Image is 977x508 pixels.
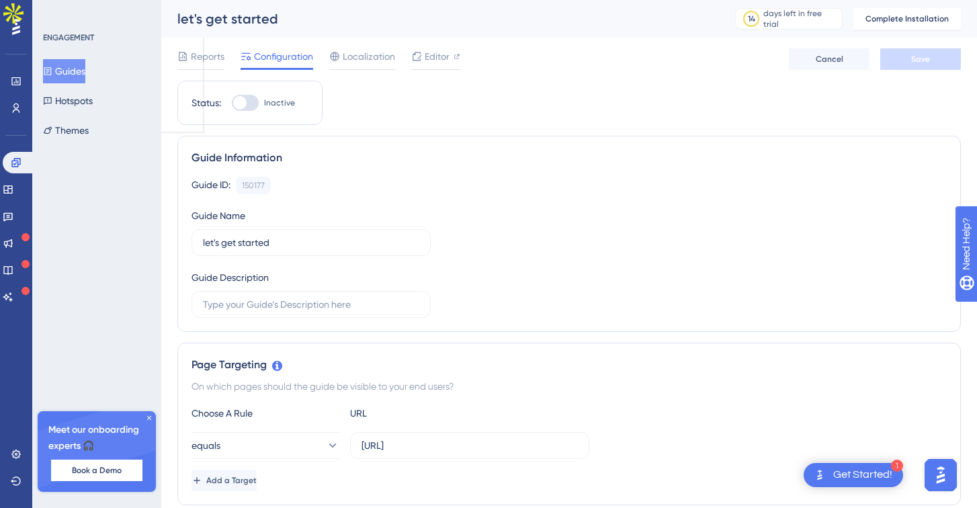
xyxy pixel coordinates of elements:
iframe: UserGuiding AI Assistant Launcher [921,455,961,495]
div: On which pages should the guide be visible to your end users? [192,378,947,394]
span: Save [911,54,930,65]
div: ENGAGEMENT [43,32,94,43]
button: equals [192,432,339,459]
button: Hotspots [43,89,93,113]
span: Cancel [816,54,843,65]
span: Add a Target [206,475,257,486]
span: Inactive [264,97,295,108]
span: Editor [425,48,450,65]
button: Themes [43,118,89,142]
input: yourwebsite.com/path [362,438,578,453]
div: Page Targeting [192,357,947,373]
div: Guide Name [192,208,245,224]
span: Meet our onboarding experts 🎧 [48,422,145,454]
div: 150177 [242,180,265,191]
div: Guide ID: [192,177,230,194]
button: Guides [43,59,85,83]
img: launcher-image-alternative-text [812,467,828,483]
div: Open Get Started! checklist, remaining modules: 1 [804,463,903,487]
div: Guide Information [192,150,947,166]
span: equals [192,437,220,454]
span: Reports [191,48,224,65]
span: Localization [343,48,395,65]
span: Need Help? [32,3,84,19]
button: Book a Demo [51,460,142,481]
div: Guide Description [192,269,269,286]
div: URL [350,405,498,421]
input: Type your Guide’s Description here [203,297,419,312]
input: Type your Guide’s Name here [203,235,419,250]
span: Book a Demo [72,465,122,476]
button: Cancel [789,48,869,70]
div: Choose A Rule [192,405,339,421]
button: Add a Target [192,470,257,491]
div: 1 [891,460,903,472]
div: Status: [192,95,221,111]
button: Save [880,48,961,70]
span: Configuration [254,48,313,65]
div: Get Started! [833,468,892,482]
